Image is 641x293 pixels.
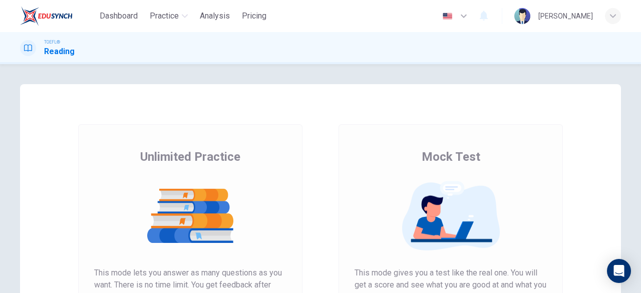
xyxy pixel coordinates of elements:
h1: Reading [44,46,75,58]
img: en [441,13,454,20]
span: Practice [150,10,179,22]
span: Mock Test [422,149,480,165]
button: Pricing [238,7,270,25]
img: EduSynch logo [20,6,73,26]
span: Analysis [200,10,230,22]
span: Pricing [242,10,266,22]
span: Dashboard [100,10,138,22]
button: Practice [146,7,192,25]
img: Profile picture [514,8,530,24]
span: Unlimited Practice [140,149,240,165]
div: [PERSON_NAME] [538,10,593,22]
button: Analysis [196,7,234,25]
button: Dashboard [96,7,142,25]
div: Open Intercom Messenger [607,259,631,283]
span: TOEFL® [44,39,60,46]
a: EduSynch logo [20,6,96,26]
